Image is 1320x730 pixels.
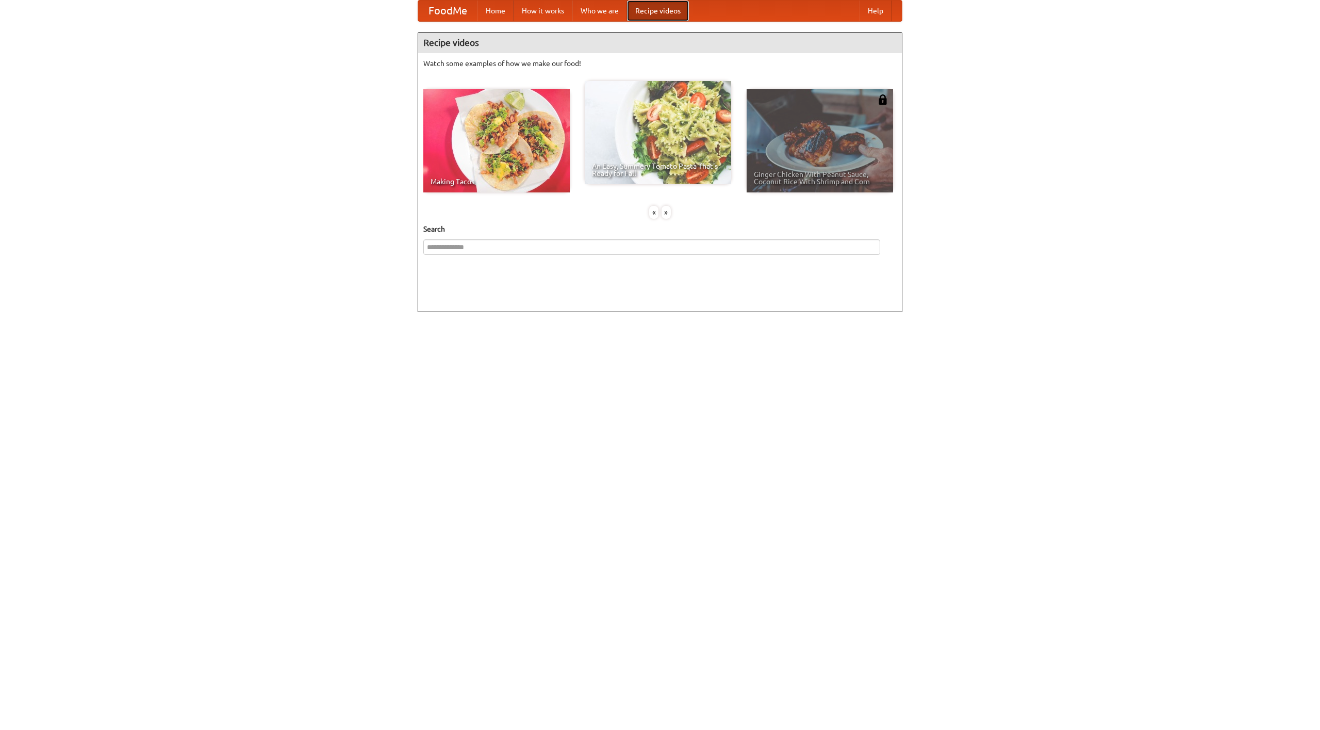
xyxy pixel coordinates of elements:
span: Making Tacos [431,178,563,185]
div: » [662,206,671,219]
img: 483408.png [878,94,888,105]
span: An Easy, Summery Tomato Pasta That's Ready for Fall [592,163,724,177]
a: Recipe videos [627,1,689,21]
a: FoodMe [418,1,477,21]
a: Who we are [572,1,627,21]
h5: Search [423,224,897,234]
a: Help [860,1,892,21]
h4: Recipe videos [418,33,902,53]
a: An Easy, Summery Tomato Pasta That's Ready for Fall [585,81,731,184]
a: How it works [514,1,572,21]
div: « [649,206,658,219]
p: Watch some examples of how we make our food! [423,58,897,69]
a: Making Tacos [423,89,570,192]
a: Home [477,1,514,21]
